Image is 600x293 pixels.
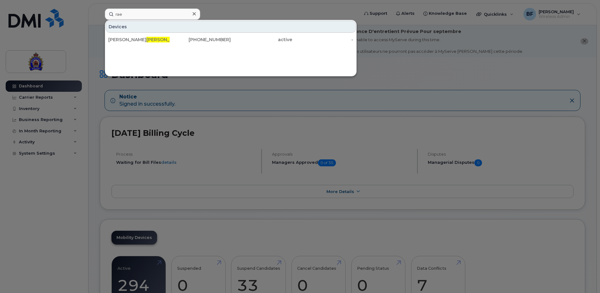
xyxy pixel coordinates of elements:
div: Devices [106,21,356,33]
div: - [292,36,354,43]
a: [PERSON_NAME][PERSON_NAME][PHONE_NUMBER]active- [106,34,356,45]
div: [PHONE_NUMBER] [170,36,231,43]
div: active [231,36,292,43]
span: [PERSON_NAME] [146,37,184,42]
div: [PERSON_NAME] [108,36,170,43]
